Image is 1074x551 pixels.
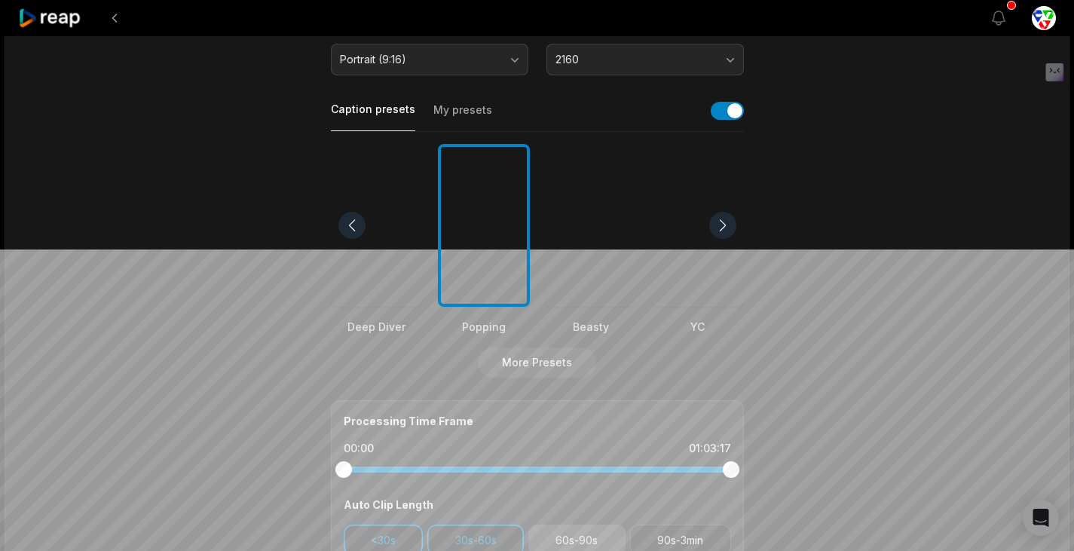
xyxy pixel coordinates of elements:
[555,53,714,66] span: 2160
[545,319,637,335] div: Beasty
[331,319,423,335] div: Deep Diver
[1023,500,1059,536] div: Open Intercom Messenger
[433,103,492,131] button: My presets
[340,53,498,66] span: Portrait (9:16)
[331,44,528,75] button: Portrait (9:16)
[331,102,415,131] button: Caption presets
[652,319,744,335] div: YC
[546,44,744,75] button: 2160
[438,319,530,335] div: Popping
